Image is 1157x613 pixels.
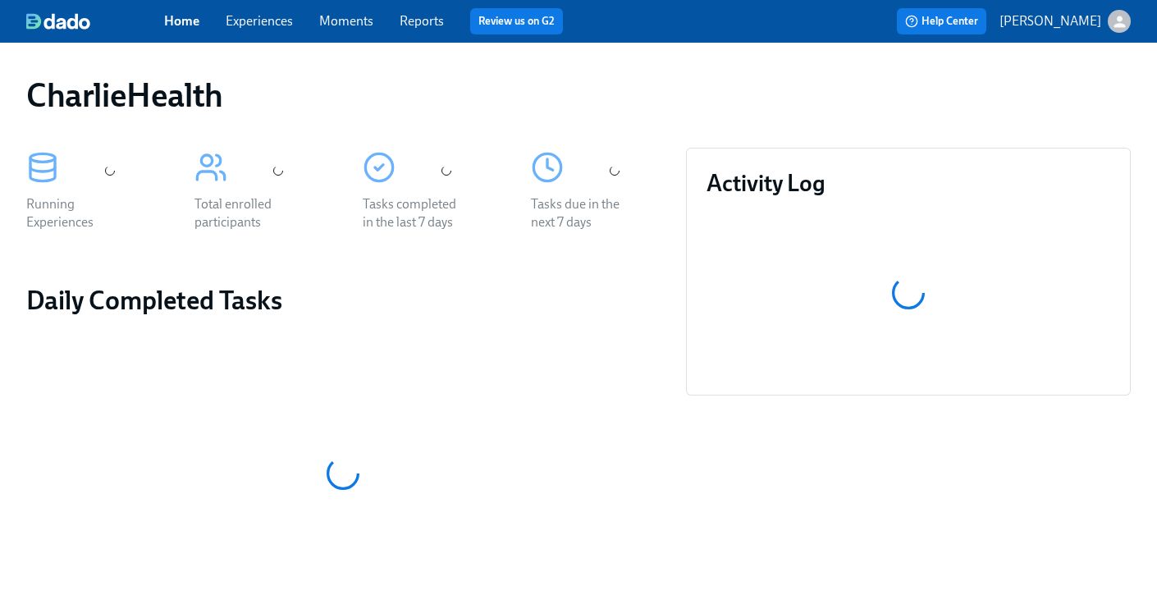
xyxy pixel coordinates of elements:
[905,13,978,30] span: Help Center
[363,195,468,231] div: Tasks completed in the last 7 days
[400,13,444,29] a: Reports
[26,75,223,115] h1: CharlieHealth
[164,13,199,29] a: Home
[531,195,636,231] div: Tasks due in the next 7 days
[319,13,373,29] a: Moments
[470,8,563,34] button: Review us on G2
[26,13,90,30] img: dado
[478,13,555,30] a: Review us on G2
[26,13,164,30] a: dado
[707,168,1110,198] h3: Activity Log
[999,12,1101,30] p: [PERSON_NAME]
[26,195,131,231] div: Running Experiences
[226,13,293,29] a: Experiences
[26,284,660,317] h2: Daily Completed Tasks
[999,10,1131,33] button: [PERSON_NAME]
[194,195,300,231] div: Total enrolled participants
[897,8,986,34] button: Help Center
